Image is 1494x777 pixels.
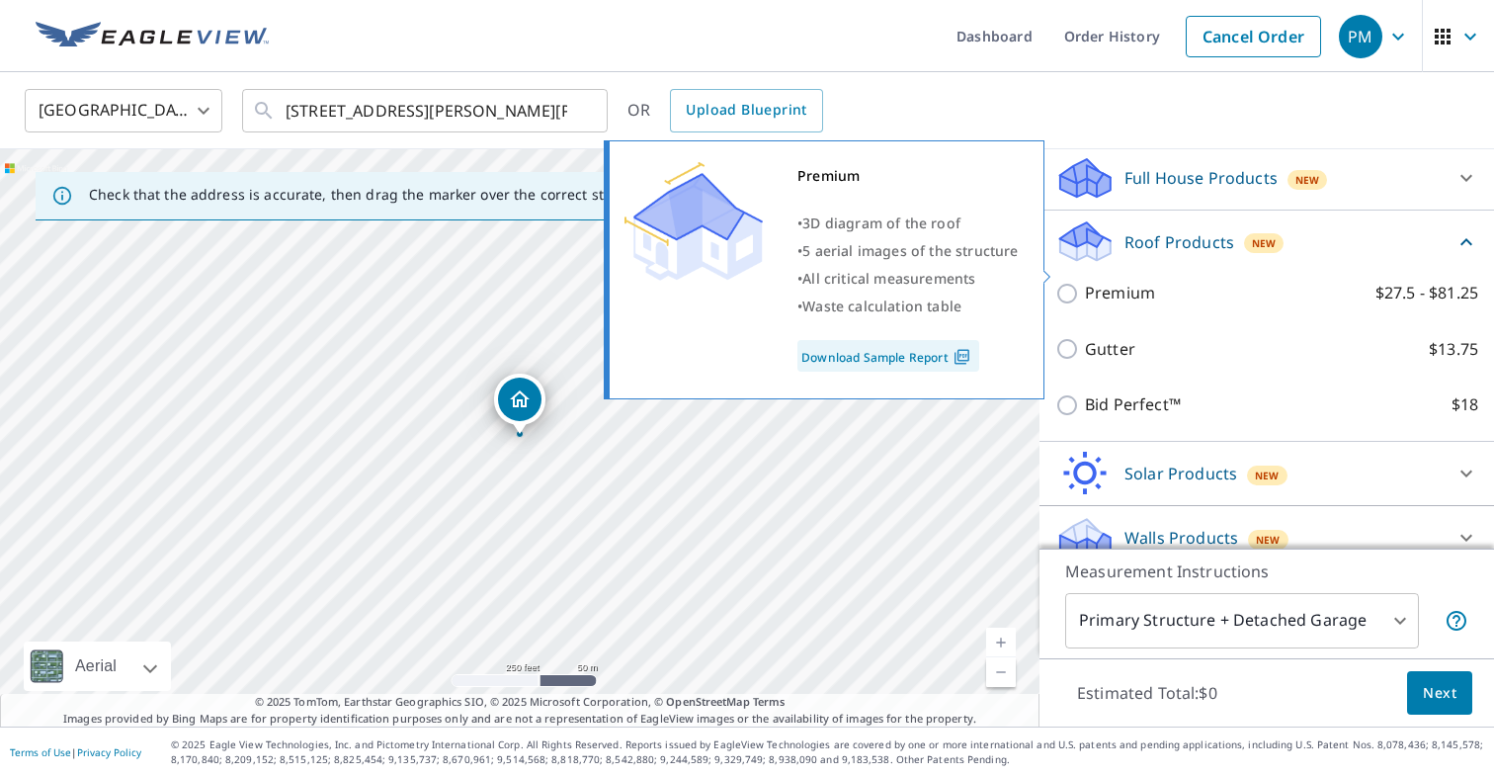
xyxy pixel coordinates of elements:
span: New [1252,235,1277,251]
input: Search by address or latitude-longitude [286,83,567,138]
p: $18 [1452,392,1478,417]
div: • [797,265,1019,293]
div: Premium [797,162,1019,190]
div: Roof ProductsNew [1055,218,1478,265]
p: Roof Products [1124,230,1234,254]
a: Cancel Order [1186,16,1321,57]
p: Solar Products [1124,462,1237,485]
div: OR [627,89,823,132]
p: Full House Products [1124,166,1278,190]
div: Full House ProductsNew [1055,154,1478,202]
span: Upload Blueprint [686,98,806,123]
div: Primary Structure + Detached Garage [1065,593,1419,648]
span: All critical measurements [802,269,975,288]
span: Your report will include the primary structure and a detached garage if one exists. [1445,609,1468,633]
div: Aerial [69,642,123,691]
a: Terms of Use [10,745,71,759]
img: Premium [624,162,763,281]
p: Bid Perfect™ [1085,392,1181,417]
span: © 2025 TomTom, Earthstar Geographics SIO, © 2025 Microsoft Corporation, © [255,694,786,711]
div: PM [1339,15,1382,58]
div: • [797,210,1019,237]
p: © 2025 Eagle View Technologies, Inc. and Pictometry International Corp. All Rights Reserved. Repo... [171,737,1484,767]
img: EV Logo [36,22,269,51]
div: [GEOGRAPHIC_DATA] [25,83,222,138]
p: Check that the address is accurate, then drag the marker over the correct structure. [89,186,658,204]
p: | [10,746,141,758]
span: New [1256,532,1281,548]
div: Aerial [24,642,171,691]
p: Gutter [1085,337,1135,362]
a: Current Level 17, Zoom Out [986,657,1016,687]
div: Walls ProductsNew [1055,514,1478,561]
span: New [1255,468,1280,483]
span: Next [1423,681,1456,706]
a: Terms [753,694,786,709]
a: Upload Blueprint [670,89,822,132]
div: • [797,293,1019,320]
a: Privacy Policy [77,745,141,759]
a: Current Level 17, Zoom In [986,628,1016,657]
span: Waste calculation table [802,297,961,315]
p: Estimated Total: $0 [1061,671,1233,715]
img: Pdf Icon [949,348,975,366]
div: Dropped pin, building 1, Residential property, 157 Bennett Rd Hilton, NY 14468 [494,374,545,435]
div: Solar ProductsNew [1055,450,1478,497]
a: OpenStreetMap [666,694,749,709]
p: Walls Products [1124,526,1238,550]
p: $13.75 [1429,337,1478,362]
span: 3D diagram of the roof [802,214,960,232]
div: • [797,237,1019,265]
p: Premium [1085,281,1155,305]
span: 5 aerial images of the structure [802,241,1018,260]
button: Next [1407,671,1472,716]
p: Measurement Instructions [1065,560,1468,583]
a: Download Sample Report [797,340,979,372]
span: New [1295,172,1320,188]
p: $27.5 - $81.25 [1375,281,1478,305]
